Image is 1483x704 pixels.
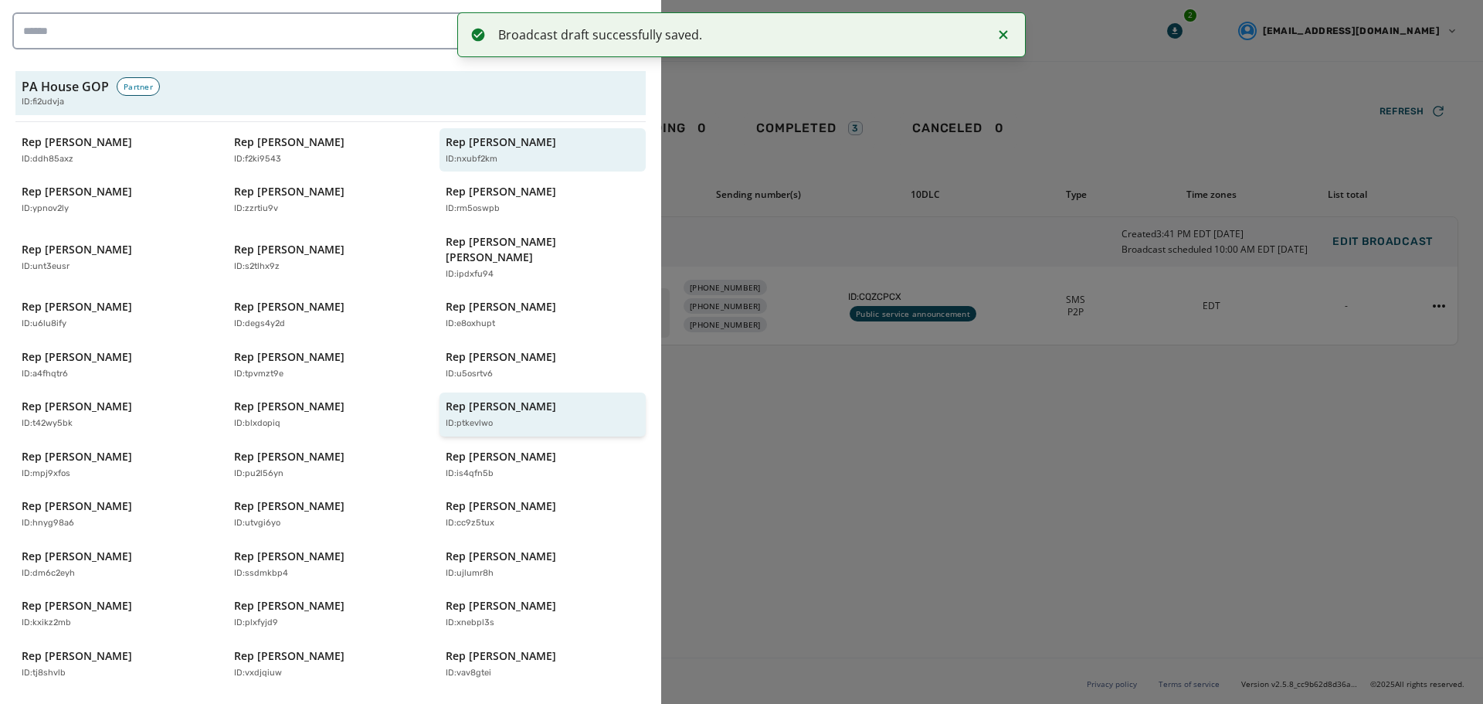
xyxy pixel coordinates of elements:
[15,443,222,487] button: Rep [PERSON_NAME]ID:mpj9xfos
[234,417,280,430] p: ID: blxdopiq
[22,399,132,414] p: Rep [PERSON_NAME]
[234,368,283,381] p: ID: tpvmzt9e
[446,153,497,166] p: ID: nxubf2km
[15,178,222,222] button: Rep [PERSON_NAME]ID:ypnov2ly
[228,542,434,587] button: Rep [PERSON_NAME]ID:ssdmkbp4
[446,234,624,265] p: Rep [PERSON_NAME] [PERSON_NAME]
[15,228,222,287] button: Rep [PERSON_NAME]ID:unt3eusr
[228,642,434,686] button: Rep [PERSON_NAME]ID:vxdjqiuw
[22,260,70,274] p: ID: unt3eusr
[22,242,132,257] p: Rep [PERSON_NAME]
[446,517,494,530] p: ID: cc9z5tux
[234,260,280,274] p: ID: s2tlhx9z
[439,343,646,387] button: Rep [PERSON_NAME]ID:u5osrtv6
[234,517,280,530] p: ID: utvgi6yo
[439,592,646,636] button: Rep [PERSON_NAME]ID:xnebpl3s
[15,492,222,536] button: Rep [PERSON_NAME]ID:hnyg98a6
[234,667,282,680] p: ID: vxdjqiuw
[234,598,344,614] p: Rep [PERSON_NAME]
[446,318,495,331] p: ID: e8oxhupt
[446,498,556,514] p: Rep [PERSON_NAME]
[446,598,556,614] p: Rep [PERSON_NAME]
[15,71,646,115] button: PA House GOPPartnerID:fi2udvja
[234,617,278,630] p: ID: plxfyjd9
[228,293,434,337] button: Rep [PERSON_NAME]ID:degs4y2d
[234,648,344,664] p: Rep [PERSON_NAME]
[446,368,493,381] p: ID: u5osrtv6
[446,648,556,664] p: Rep [PERSON_NAME]
[439,492,646,536] button: Rep [PERSON_NAME]ID:cc9z5tux
[234,449,344,464] p: Rep [PERSON_NAME]
[439,393,646,437] button: Rep [PERSON_NAME]ID:ptkevlwo
[22,667,66,680] p: ID: tj8shvlb
[22,648,132,664] p: Rep [PERSON_NAME]
[228,443,434,487] button: Rep [PERSON_NAME]ID:pu2l56yn
[446,202,500,216] p: ID: rm5oswpb
[439,178,646,222] button: Rep [PERSON_NAME]ID:rm5oswpb
[228,128,434,172] button: Rep [PERSON_NAME]ID:f2ki9543
[22,299,132,315] p: Rep [PERSON_NAME]
[22,598,132,614] p: Rep [PERSON_NAME]
[439,642,646,686] button: Rep [PERSON_NAME]ID:vav8gtei
[15,393,222,437] button: Rep [PERSON_NAME]ID:t42wy5bk
[234,318,285,331] p: ID: degs4y2d
[446,399,556,414] p: Rep [PERSON_NAME]
[446,567,494,580] p: ID: ujlumr8h
[22,617,71,630] p: ID: kxikz2mb
[439,443,646,487] button: Rep [PERSON_NAME]ID:is4qfn5b
[22,468,70,481] p: ID: mpj9xfos
[22,153,73,166] p: ID: ddh85axz
[234,498,344,514] p: Rep [PERSON_NAME]
[22,349,132,365] p: Rep [PERSON_NAME]
[15,542,222,587] button: Rep [PERSON_NAME]ID:dm6c2eyh
[234,134,344,150] p: Rep [PERSON_NAME]
[446,134,556,150] p: Rep [PERSON_NAME]
[446,468,494,481] p: ID: is4qfn5b
[15,293,222,337] button: Rep [PERSON_NAME]ID:u6lu8ify
[228,343,434,387] button: Rep [PERSON_NAME]ID:tpvmzt9e
[15,128,222,172] button: Rep [PERSON_NAME]ID:ddh85axz
[22,549,132,564] p: Rep [PERSON_NAME]
[446,268,494,281] p: ID: ipdxfu94
[22,368,68,381] p: ID: a4fhqtr6
[234,468,283,481] p: ID: pu2l56yn
[228,592,434,636] button: Rep [PERSON_NAME]ID:plxfyjd9
[446,349,556,365] p: Rep [PERSON_NAME]
[234,184,344,199] p: Rep [PERSON_NAME]
[228,228,434,287] button: Rep [PERSON_NAME]ID:s2tlhx9z
[234,549,344,564] p: Rep [PERSON_NAME]
[22,567,75,580] p: ID: dm6c2eyh
[234,153,281,166] p: ID: f2ki9543
[228,393,434,437] button: Rep [PERSON_NAME]ID:blxdopiq
[446,417,493,430] p: ID: ptkevlwo
[439,293,646,337] button: Rep [PERSON_NAME]ID:e8oxhupt
[498,26,982,44] div: Broadcast draft successfully saved.
[439,542,646,587] button: Rep [PERSON_NAME]ID:ujlumr8h
[234,242,344,257] p: Rep [PERSON_NAME]
[15,592,222,636] button: Rep [PERSON_NAME]ID:kxikz2mb
[22,184,132,199] p: Rep [PERSON_NAME]
[234,399,344,414] p: Rep [PERSON_NAME]
[439,128,646,172] button: Rep [PERSON_NAME]ID:nxubf2km
[234,202,278,216] p: ID: zzrtiu9v
[22,498,132,514] p: Rep [PERSON_NAME]
[22,517,74,530] p: ID: hnyg98a6
[228,178,434,222] button: Rep [PERSON_NAME]ID:zzrtiu9v
[22,449,132,464] p: Rep [PERSON_NAME]
[22,77,109,96] h3: PA House GOP
[446,549,556,564] p: Rep [PERSON_NAME]
[234,349,344,365] p: Rep [PERSON_NAME]
[117,77,160,96] div: Partner
[446,449,556,464] p: Rep [PERSON_NAME]
[15,343,222,387] button: Rep [PERSON_NAME]ID:a4fhqtr6
[22,417,73,430] p: ID: t42wy5bk
[446,667,491,680] p: ID: vav8gtei
[22,202,69,216] p: ID: ypnov2ly
[446,184,556,199] p: Rep [PERSON_NAME]
[446,299,556,315] p: Rep [PERSON_NAME]
[22,318,66,331] p: ID: u6lu8ify
[234,567,288,580] p: ID: ssdmkbp4
[228,492,434,536] button: Rep [PERSON_NAME]ID:utvgi6yo
[439,228,646,287] button: Rep [PERSON_NAME] [PERSON_NAME]ID:ipdxfu94
[15,642,222,686] button: Rep [PERSON_NAME]ID:tj8shvlb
